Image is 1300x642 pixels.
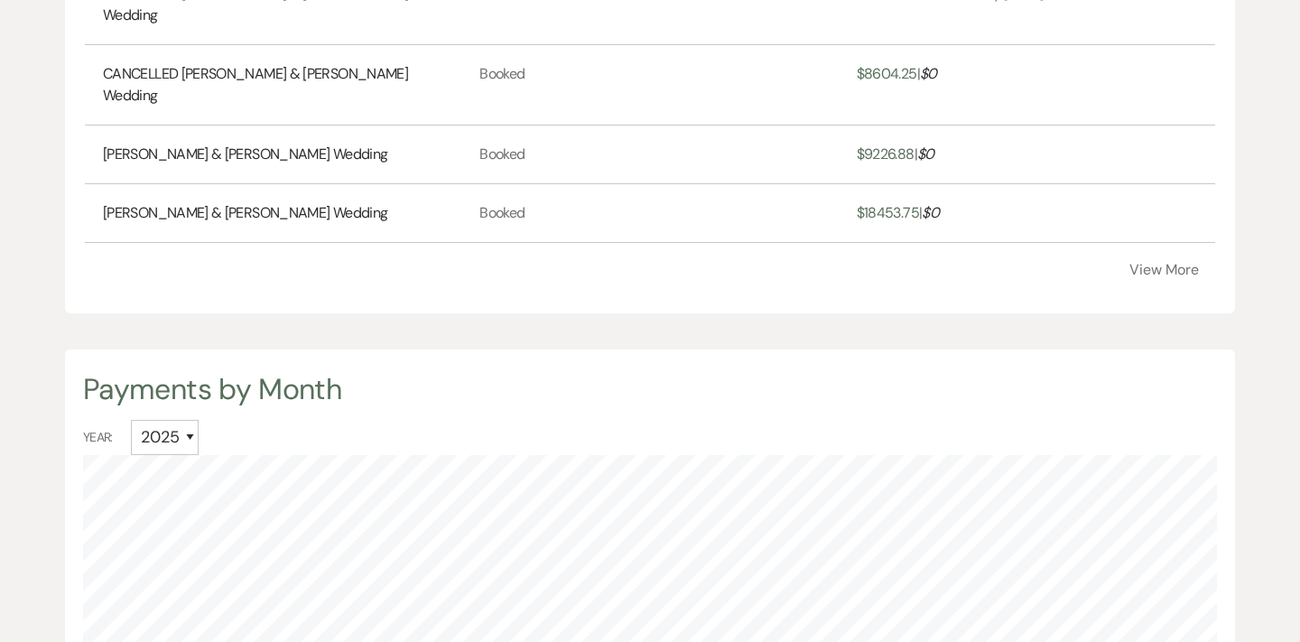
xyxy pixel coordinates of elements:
[922,203,939,222] span: $ 0
[103,144,387,165] a: [PERSON_NAME] & [PERSON_NAME] Wedding
[857,63,937,107] a: $8604.25|$0
[857,64,917,83] span: $ 8604.25
[103,63,443,107] a: CANCELLED [PERSON_NAME] & [PERSON_NAME] Wedding
[103,202,387,224] a: [PERSON_NAME] & [PERSON_NAME] Wedding
[461,184,838,243] td: Booked
[83,368,1217,411] div: Payments by Month
[857,203,919,222] span: $ 18453.75
[857,202,939,224] a: $18453.75|$0
[857,144,915,163] span: $ 9226.88
[857,144,934,165] a: $9226.88|$0
[920,64,937,83] span: $ 0
[83,428,113,447] span: Year:
[1129,263,1199,277] button: View More
[461,126,838,184] td: Booked
[917,144,934,163] span: $ 0
[461,45,838,126] td: Booked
